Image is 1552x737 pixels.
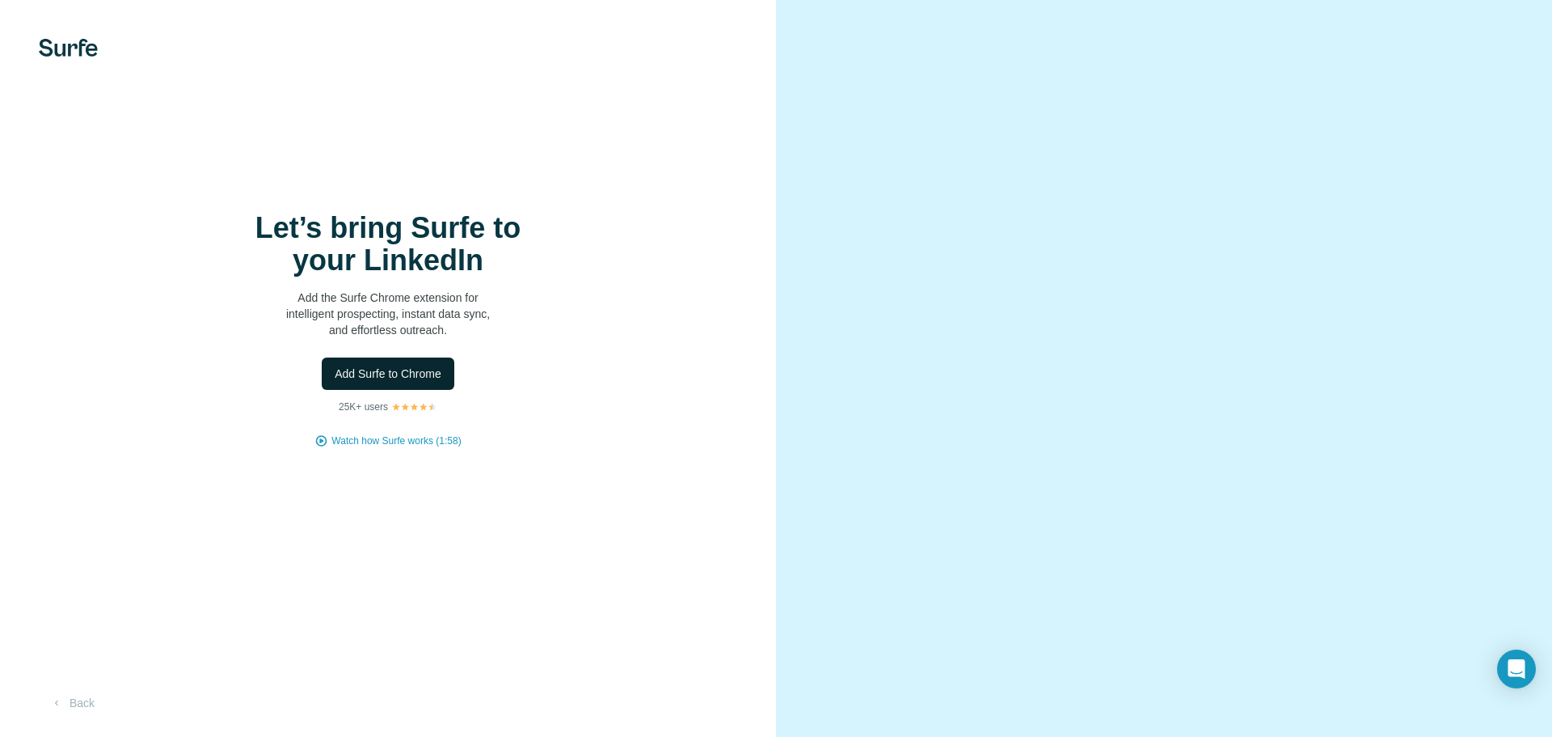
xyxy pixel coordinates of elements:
[391,402,437,412] img: Rating Stars
[1497,650,1536,688] div: Open Intercom Messenger
[39,688,106,718] button: Back
[39,39,98,57] img: Surfe's logo
[335,366,441,382] span: Add Surfe to Chrome
[226,212,550,277] h1: Let’s bring Surfe to your LinkedIn
[331,434,461,448] button: Watch how Surfe works (1:58)
[339,400,388,414] p: 25K+ users
[322,358,454,390] button: Add Surfe to Chrome
[226,290,550,338] p: Add the Surfe Chrome extension for intelligent prospecting, instant data sync, and effortless out...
